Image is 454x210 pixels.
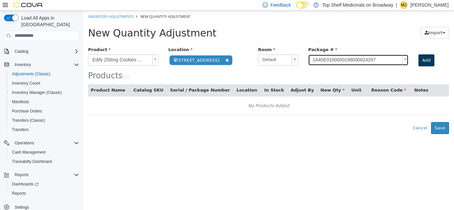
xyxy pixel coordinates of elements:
a: Default [175,44,215,55]
a: Inventory Count [9,79,43,87]
a: Adjustments (Classic) [9,70,53,78]
a: Manifests [9,98,32,106]
span: Adjustments (Classic) [12,71,51,77]
button: Reports [12,171,31,179]
button: Transfers (Classic) [7,116,82,125]
button: Adjustments (Classic) [7,69,82,79]
span: Package # [225,36,254,41]
span: Reports [12,171,79,179]
a: 1A40E0100000198000024297 [225,44,325,55]
button: Operations [1,138,82,148]
span: MJ [401,1,406,9]
button: Cancel [326,111,348,123]
img: Cova [13,2,43,8]
span: New Qty [237,77,262,82]
button: Reports [1,170,82,179]
span: Inventory Manager (Classic) [12,90,62,95]
button: Location [154,76,175,83]
span: Catalog [15,49,28,54]
span: New Quantity Adjustment [57,3,107,8]
button: Catalog SKU [50,76,81,83]
div: No Products Added [9,90,362,100]
button: Inventory [1,60,82,69]
span: Transfers [12,127,29,132]
span: Manifests [12,99,29,105]
div: Melisa Johnson [400,1,408,9]
a: Dashboards [9,180,41,188]
a: Reports [9,189,29,197]
span: Import [345,20,360,25]
button: Notes [331,76,346,83]
span: Reports [12,191,26,196]
span: Default [175,44,206,54]
span: Reports [9,189,79,197]
button: Add [335,44,351,56]
span: Room [175,36,192,41]
button: Operations [12,139,37,147]
a: Purchase Orders [9,107,45,115]
span: Location [85,36,110,41]
button: Purchase Orders [7,106,82,116]
span: 0 [42,63,45,69]
button: Traceabilty Dashboard [7,157,82,166]
button: Save [348,111,366,123]
span: Operations [15,140,34,146]
span: 1A40E0100000198000024297 [225,44,316,55]
button: Reports [7,189,82,198]
button: Inventory [12,61,34,69]
button: Catalog [12,47,31,55]
a: Inventory Manager (Classic) [9,89,64,97]
span: Operations [12,139,79,147]
span: Reason Code [288,77,323,82]
a: Inventory Adjustments [5,3,51,8]
button: Serial / Package Number [87,76,148,83]
span: Transfers (Classic) [12,118,45,123]
button: Transfers [7,125,82,134]
button: Manifests [7,97,82,106]
a: Transfers [9,126,31,134]
span: Cash Management [9,148,79,156]
button: Unit [268,76,280,83]
span: Load All Apps in [GEOGRAPHIC_DATA] [19,15,79,28]
button: Import [338,16,366,28]
span: Manifests [9,98,79,106]
button: Inventory Manager (Classic) [7,88,82,97]
button: In Stock [181,76,202,83]
p: | [396,1,397,9]
button: Adjust By [208,76,232,83]
input: Dark Mode [296,2,310,9]
span: Dashboards [9,180,79,188]
button: Cash Management [7,148,82,157]
a: Cash Management [9,148,48,156]
button: Inventory Count [7,79,82,88]
span: Transfers (Classic) [9,116,79,124]
span: Dashboards [12,181,39,187]
button: Product Name [8,76,44,83]
small: ( ) [40,63,47,69]
span: Inventory Count [9,79,79,87]
span: Transfers [9,126,79,134]
span: Cash Management [12,150,46,155]
a: Edify 250mg Cookies & Cream Chocolate Bar [5,44,75,55]
span: Adjustments (Classic) [9,70,79,78]
span: [STREET_ADDRESS] [86,45,149,54]
span: Traceabilty Dashboard [12,159,52,164]
span: Edify 250mg Cookies & Cream Chocolate Bar [5,44,66,55]
a: Dashboards [7,179,82,189]
a: Transfers (Classic) [9,116,48,124]
span: New Quantity Adjustment [5,17,133,28]
span: Inventory [15,62,31,67]
button: Catalog [1,47,82,56]
span: Reports [15,172,29,177]
span: Purchase Orders [12,108,42,114]
span: Feedback [271,2,291,8]
p: Top Shelf Medicinals on Broadway [322,1,393,9]
p: [PERSON_NAME] [410,1,449,9]
span: Purchase Orders [9,107,79,115]
span: Inventory Manager (Classic) [9,89,79,97]
span: Settings [15,205,29,210]
span: Catalog [12,47,79,55]
span: Products [5,60,40,70]
span: Product [5,36,28,41]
